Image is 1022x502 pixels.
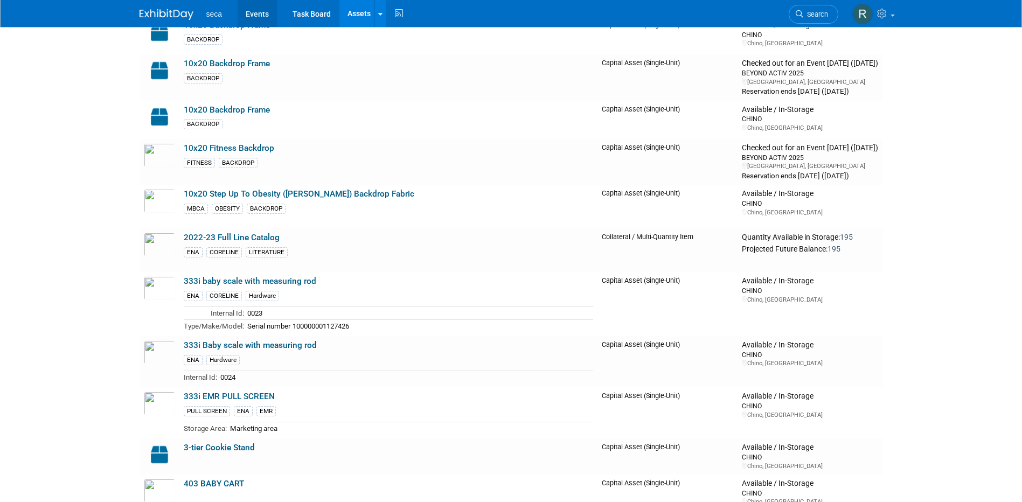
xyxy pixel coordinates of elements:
a: 333i Baby scale with measuring rod [184,340,317,350]
a: 10x20 Step Up To Obesity ([PERSON_NAME]) Backdrop Fabric [184,189,414,199]
td: Capital Asset (Single-Unit) [597,101,738,140]
img: Capital-Asset-Icon-2.png [144,20,175,44]
td: Internal Id: [184,306,244,319]
td: Capital Asset (Single-Unit) [597,387,738,438]
td: Capital Asset (Single-Unit) [597,54,738,100]
div: Chino, [GEOGRAPHIC_DATA] [742,296,878,304]
div: Chino, [GEOGRAPHIC_DATA] [742,462,878,470]
div: Quantity Available in Storage: [742,233,878,242]
td: Type/Make/Model: [184,319,244,332]
td: Capital Asset (Single-Unit) [597,16,738,55]
div: Projected Future Balance: [742,242,878,254]
div: CHINO [742,489,878,498]
div: Chino, [GEOGRAPHIC_DATA] [742,39,878,47]
div: CHINO [742,350,878,359]
div: BEYOND ACTIV 2025 [742,68,878,78]
a: 10x20 Fitness Backdrop [184,143,274,153]
span: Storage Area: [184,424,227,433]
div: Available / In-Storage [742,189,878,199]
div: CHINO [742,286,878,295]
div: BACKDROP [184,34,223,45]
div: BACKDROP [184,73,223,83]
td: Capital Asset (Single-Unit) [597,272,738,336]
a: 10x20 Backdrop Frame [184,20,270,30]
div: Hardware [246,291,279,301]
div: Available / In-Storage [742,392,878,401]
div: BACKDROP [247,204,286,214]
div: Reservation ends [DATE] ([DATE]) [742,86,878,96]
div: Chino, [GEOGRAPHIC_DATA] [742,124,878,132]
a: 333i baby scale with measuring rod [184,276,316,286]
div: ENA [184,355,203,365]
div: ENA [184,247,203,257]
div: BACKDROP [184,119,223,129]
a: 2022-23 Full Line Catalog [184,233,280,242]
div: Chino, [GEOGRAPHIC_DATA] [742,411,878,419]
div: OBESITY [212,204,243,214]
div: CHINO [742,401,878,410]
div: CORELINE [206,291,242,301]
div: MBCA [184,204,208,214]
td: Capital Asset (Single-Unit) [597,139,738,185]
div: Available / In-Storage [742,105,878,115]
div: EMR [256,406,276,416]
a: 403 BABY CART [184,479,244,489]
div: Checked out for an Event [DATE] ([DATE]) [742,143,878,153]
div: CHINO [742,199,878,208]
div: Available / In-Storage [742,479,878,489]
div: PULL SCREEN [184,406,230,416]
span: seca [206,10,223,18]
a: Search [789,5,838,24]
td: Capital Asset (Single-Unit) [597,185,738,228]
span: 195 [840,233,853,241]
a: 3-tier Cookie Stand [184,443,255,452]
td: 0024 [217,371,594,383]
a: 333i EMR PULL SCREEN [184,392,275,401]
div: LITERATURE [246,247,288,257]
a: 10x20 Backdrop Frame [184,105,270,115]
img: ExhibitDay [140,9,193,20]
td: Serial number 100000001127426 [244,319,594,332]
a: 10x20 Backdrop Frame [184,59,270,68]
img: Capital-Asset-Icon-2.png [144,443,175,466]
td: Internal Id: [184,371,217,383]
div: [GEOGRAPHIC_DATA], [GEOGRAPHIC_DATA] [742,162,878,170]
div: [GEOGRAPHIC_DATA], [GEOGRAPHIC_DATA] [742,78,878,86]
div: Hardware [206,355,240,365]
img: Capital-Asset-Icon-2.png [144,105,175,129]
div: BACKDROP [219,158,258,168]
img: Rachel Jordan [852,4,873,24]
td: 0023 [244,306,594,319]
div: CORELINE [206,247,242,257]
td: Capital Asset (Single-Unit) [597,336,738,387]
td: Collateral / Multi-Quantity Item [597,228,738,272]
div: Available / In-Storage [742,443,878,452]
div: Checked out for an Event [DATE] ([DATE]) [742,59,878,68]
td: Capital Asset (Single-Unit) [597,438,738,474]
div: Chino, [GEOGRAPHIC_DATA] [742,208,878,217]
div: Reservation ends [DATE] ([DATE]) [742,171,878,181]
span: 195 [828,245,840,253]
div: Chino, [GEOGRAPHIC_DATA] [742,359,878,367]
span: Search [803,10,828,18]
img: Capital-Asset-Icon-2.png [144,59,175,82]
div: CHINO [742,114,878,123]
div: FITNESS [184,158,215,168]
div: ENA [234,406,253,416]
div: BEYOND ACTIV 2025 [742,153,878,162]
td: Marketing area [227,422,594,434]
div: Available / In-Storage [742,276,878,286]
div: ENA [184,291,203,301]
div: CHINO [742,30,878,39]
div: CHINO [742,452,878,462]
div: Available / In-Storage [742,340,878,350]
